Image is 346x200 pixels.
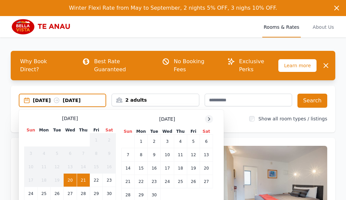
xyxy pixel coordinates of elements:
[148,175,161,188] td: 23
[161,148,174,162] td: 10
[69,5,277,11] span: Winter Flexi Rate from May to September, 2 nights 5% OFF, 3 nighs 10% OFF.
[103,133,116,147] td: 2
[77,160,90,174] td: 14
[174,148,187,162] td: 11
[259,116,327,121] label: Show all room types / listings
[51,147,64,160] td: 5
[200,162,213,175] td: 20
[103,127,116,133] th: Sat
[161,162,174,175] td: 17
[62,115,78,122] span: [DATE]
[90,174,102,187] td: 22
[103,147,116,160] td: 9
[239,58,278,74] p: Exclusive Perks
[24,147,38,160] td: 3
[77,127,90,133] th: Thu
[38,160,51,174] td: 11
[122,162,135,175] td: 14
[135,175,148,188] td: 22
[90,147,102,160] td: 8
[112,97,199,103] div: 2 adults
[135,135,148,148] td: 1
[161,135,174,148] td: 3
[135,128,148,135] th: Mon
[77,147,90,160] td: 7
[135,162,148,175] td: 15
[122,128,135,135] th: Sun
[148,128,161,135] th: Tue
[38,174,51,187] td: 18
[90,133,102,147] td: 1
[312,16,335,37] a: About Us
[262,16,300,37] a: Rooms & Rates
[103,160,116,174] td: 16
[11,19,75,35] img: Bella Vista Te Anau
[24,160,38,174] td: 10
[187,162,200,175] td: 19
[122,175,135,188] td: 21
[200,148,213,162] td: 13
[297,94,327,108] button: Search
[64,174,77,187] td: 20
[148,135,161,148] td: 2
[174,135,187,148] td: 4
[187,148,200,162] td: 12
[51,127,64,133] th: Tue
[15,55,71,76] span: Why Book Direct?
[148,162,161,175] td: 16
[90,160,102,174] td: 15
[24,174,38,187] td: 17
[51,160,64,174] td: 12
[135,148,148,162] td: 8
[174,162,187,175] td: 18
[33,97,106,104] div: [DATE] [DATE]
[187,135,200,148] td: 5
[64,160,77,174] td: 13
[38,127,51,133] th: Mon
[24,127,38,133] th: Sun
[64,147,77,160] td: 6
[278,59,317,72] span: Learn more
[174,58,216,74] p: No Booking Fees
[64,127,77,133] th: Wed
[187,175,200,188] td: 26
[174,128,187,135] th: Thu
[200,175,213,188] td: 27
[51,174,64,187] td: 19
[174,175,187,188] td: 25
[159,116,175,122] span: [DATE]
[187,128,200,135] th: Fri
[90,127,102,133] th: Fri
[161,175,174,188] td: 24
[200,135,213,148] td: 6
[77,174,90,187] td: 21
[148,148,161,162] td: 9
[38,147,51,160] td: 4
[94,58,151,74] p: Best Rate Guaranteed
[122,148,135,162] td: 7
[161,128,174,135] th: Wed
[200,128,213,135] th: Sat
[103,174,116,187] td: 23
